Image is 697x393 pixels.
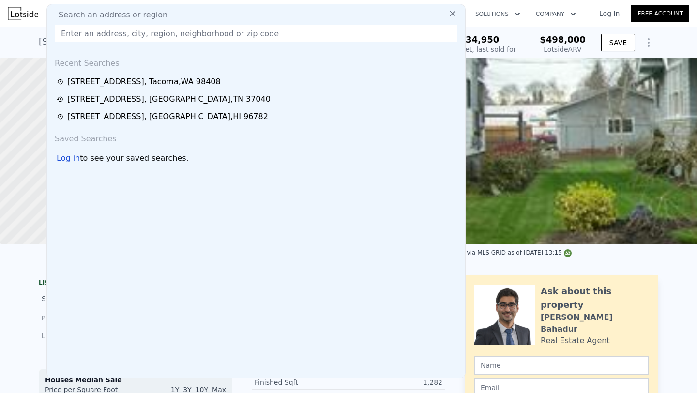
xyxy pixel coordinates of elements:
[51,9,167,21] span: Search an address or region
[57,111,458,122] a: [STREET_ADDRESS], [GEOGRAPHIC_DATA],HI 96782
[454,34,500,45] span: $234,950
[468,5,528,23] button: Solutions
[601,34,635,51] button: SAVE
[528,5,584,23] button: Company
[541,285,649,312] div: Ask about this property
[588,9,631,18] a: Log In
[51,50,461,73] div: Recent Searches
[67,76,221,88] div: [STREET_ADDRESS] , Tacoma , WA 98408
[39,279,232,288] div: LISTING & SALE HISTORY
[541,312,649,335] div: [PERSON_NAME] Bahadur
[57,152,80,164] div: Log in
[42,331,128,341] div: Listed
[255,378,348,387] div: Finished Sqft
[631,5,689,22] a: Free Account
[55,25,457,42] input: Enter an address, city, region, neighborhood or zip code
[42,292,128,305] div: Sold
[540,45,586,54] div: Lotside ARV
[474,356,649,375] input: Name
[8,7,38,20] img: Lotside
[67,111,268,122] div: [STREET_ADDRESS] , [GEOGRAPHIC_DATA] , HI 96782
[45,375,226,385] div: Houses Median Sale
[42,313,128,323] div: Price Decrease
[57,93,458,105] a: [STREET_ADDRESS], [GEOGRAPHIC_DATA],TN 37040
[348,378,442,387] div: 1,282
[437,45,516,54] div: Off Market, last sold for
[540,34,586,45] span: $498,000
[639,33,658,52] button: Show Options
[51,125,461,149] div: Saved Searches
[564,249,572,257] img: NWMLS Logo
[39,35,214,48] div: [STREET_ADDRESS] , Tacoma , WA 98408
[80,152,188,164] span: to see your saved searches.
[57,76,458,88] a: [STREET_ADDRESS], Tacoma,WA 98408
[67,93,271,105] div: [STREET_ADDRESS] , [GEOGRAPHIC_DATA] , TN 37040
[541,335,610,347] div: Real Estate Agent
